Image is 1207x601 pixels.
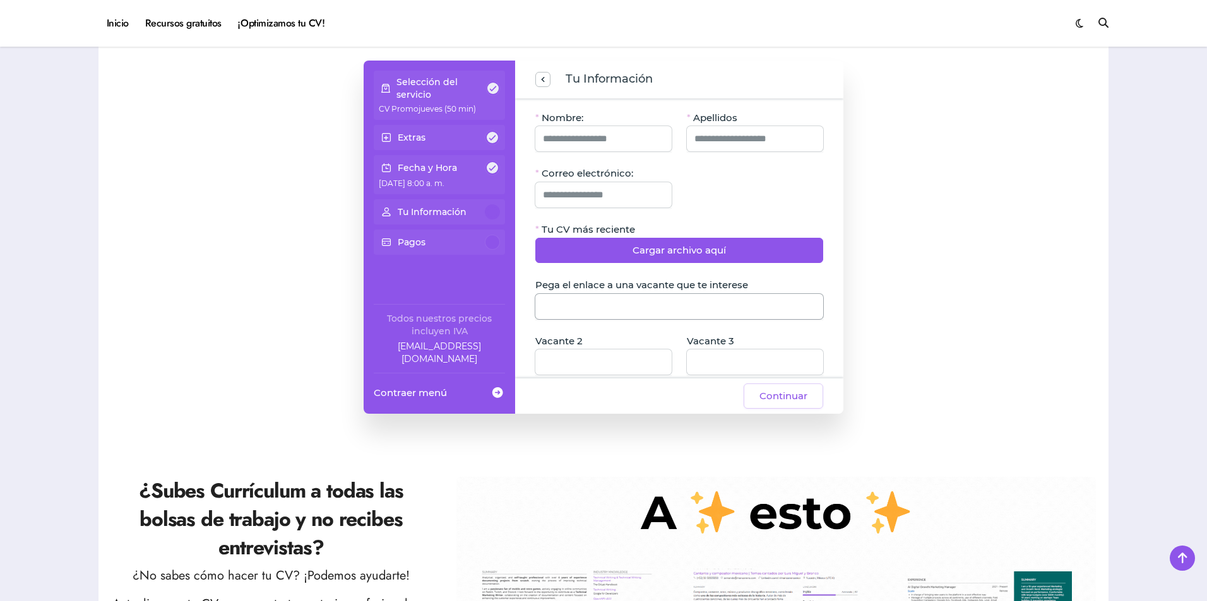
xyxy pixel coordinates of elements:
[398,236,425,248] p: Pagos
[542,223,635,236] span: Tu CV más reciente
[398,161,457,174] p: Fecha y Hora
[535,279,748,291] span: Pega el enlace a una vacante que te interese
[633,243,726,258] span: Cargar archivo aquí
[535,238,823,263] button: Cargar archivo aquí
[379,104,476,114] span: CV Promojueves (50 min)
[98,6,137,40] a: Inicio
[374,312,505,337] div: Todos nuestros precios incluyen IVA
[693,112,737,124] span: Apellidos
[111,566,431,585] p: ¿No sabes cómo hacer tu CV? ¡Podemos ayudarte!
[137,6,230,40] a: Recursos gratuitos
[374,340,505,365] a: Company email: ayuda@elhadadelasvacantes.com
[687,335,734,347] span: Vacante 3
[111,477,431,561] h2: ¿Subes Currículum a todas las bolsas de trabajo y no recibes entrevistas?
[542,112,583,124] span: Nombre:
[566,71,653,88] span: Tu Información
[535,72,550,87] button: previous step
[230,6,333,40] a: ¡Optimizamos tu CV!
[542,167,633,180] span: Correo electrónico:
[374,386,447,399] span: Contraer menú
[398,131,425,144] p: Extras
[379,178,444,188] span: [DATE] 8:00 a. m.
[759,388,807,404] span: Continuar
[396,76,486,101] p: Selección del servicio
[398,206,467,218] p: Tu Información
[535,335,583,347] span: Vacante 2
[744,383,823,409] button: Continuar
